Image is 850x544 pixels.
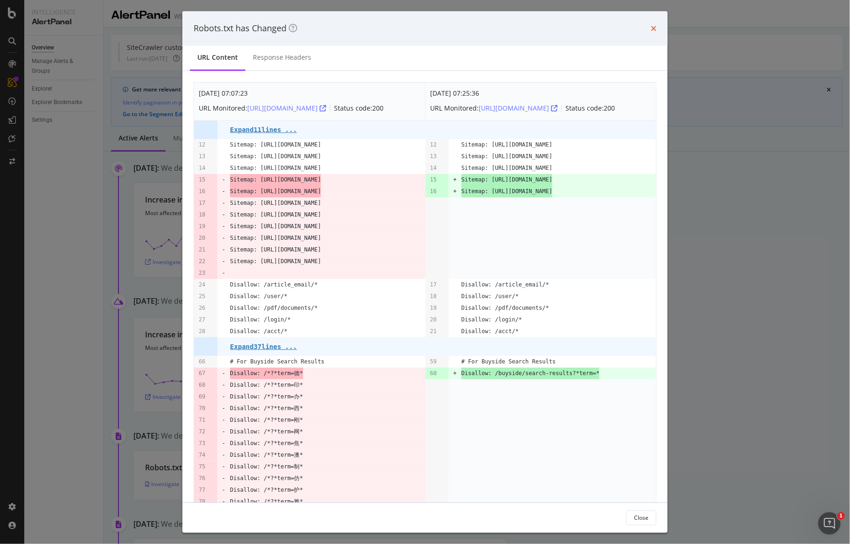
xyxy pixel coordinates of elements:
pre: 59 [430,356,437,368]
pre: Sitemap: [URL][DOMAIN_NAME] [461,139,552,151]
div: [URL][DOMAIN_NAME] [479,104,557,113]
span: Disallow: /*?*term=德* [230,368,303,379]
pre: 72 [199,426,205,438]
pre: - [222,391,225,403]
pre: - [222,232,225,244]
pre: Disallow: /*?*term=雅* [230,496,303,508]
pre: Sitemap: [URL][DOMAIN_NAME] [461,162,552,174]
pre: 15 [199,174,205,186]
pre: - [222,197,225,209]
pre: - [222,186,225,197]
pre: Sitemap: [URL][DOMAIN_NAME] [461,151,552,162]
pre: 66 [199,356,205,368]
pre: 19 [199,221,205,232]
pre: + [453,368,457,379]
pre: Disallow: /*?*term=仿* [230,473,303,484]
pre: Disallow: /pdf/documents/* [230,302,318,314]
div: [DATE] 07:25:36 [430,87,615,99]
pre: 78 [199,496,205,508]
pre: 67 [199,368,205,379]
pre: 28 [199,326,205,337]
pre: Disallow: /*?*term=网* [230,426,303,438]
pre: 12 [199,139,205,151]
span: Sitemap: [URL][DOMAIN_NAME] [230,186,321,197]
pre: - [222,256,225,267]
pre: + [453,174,457,186]
iframe: Intercom live chat [818,512,841,535]
pre: 26 [199,302,205,314]
pre: - [222,221,225,232]
pre: - [222,426,225,438]
pre: 19 [430,302,437,314]
pre: Sitemap: [URL][DOMAIN_NAME] [230,139,321,151]
pre: 21 [430,326,437,337]
pre: 21 [199,244,205,256]
pre: 25 [199,291,205,302]
pre: # For Buyside Search Results [230,356,324,368]
pre: 68 [199,379,205,391]
pre: Sitemap: [URL][DOMAIN_NAME] [230,209,321,221]
pre: 77 [199,484,205,496]
pre: 74 [199,449,205,461]
pre: 16 [199,186,205,197]
div: times [651,22,656,35]
pre: Expand 37 lines ... [230,343,297,350]
pre: Sitemap: [URL][DOMAIN_NAME] [230,197,321,209]
pre: - [222,403,225,414]
pre: 17 [199,197,205,209]
pre: 60 [430,368,437,379]
pre: - [222,244,225,256]
pre: 75 [199,461,205,473]
a: [URL][DOMAIN_NAME] [479,104,557,112]
pre: 13 [430,151,437,162]
pre: Disallow: /*?*term=西* [230,403,303,414]
pre: Disallow: /*?*term=刚* [230,414,303,426]
pre: Disallow: /*?*term=办* [230,391,303,403]
pre: Sitemap: [URL][DOMAIN_NAME] [230,221,321,232]
pre: - [222,496,225,508]
pre: Disallow: /*?*term=印* [230,379,303,391]
pre: Sitemap: [URL][DOMAIN_NAME] [230,256,321,267]
pre: 22 [199,256,205,267]
button: Close [626,510,656,525]
pre: - [222,414,225,426]
pre: - [222,484,225,496]
pre: Disallow: /user/* [230,291,287,302]
pre: - [222,209,225,221]
pre: 24 [199,279,205,291]
span: 1 [837,512,845,520]
div: URL Monitored: Status code: 200 [199,101,383,116]
pre: Disallow: /login/* [461,314,522,326]
pre: # For Buyside Search Results [461,356,556,368]
pre: 18 [199,209,205,221]
pre: - [222,379,225,391]
span: Sitemap: [URL][DOMAIN_NAME] [461,174,552,186]
div: URL Content [197,53,238,62]
div: Close [634,514,648,522]
pre: - [222,449,225,461]
pre: 20 [430,314,437,326]
pre: 23 [199,267,205,279]
pre: Disallow: /acct/* [230,326,287,337]
pre: 12 [430,139,437,151]
pre: Disallow: /article_email/* [461,279,549,291]
pre: 69 [199,391,205,403]
span: Sitemap: [URL][DOMAIN_NAME] [230,174,321,186]
button: [URL][DOMAIN_NAME] [247,101,326,116]
pre: - [222,368,225,379]
pre: Disallow: /article_email/* [230,279,318,291]
pre: 70 [199,403,205,414]
pre: Disallow: /acct/* [461,326,519,337]
pre: 20 [199,232,205,244]
span: Sitemap: [URL][DOMAIN_NAME] [461,186,552,197]
pre: Disallow: /*?*term=焦* [230,438,303,449]
pre: 76 [199,473,205,484]
span: Disallow: /buyside/search-results?*term=* [461,368,599,379]
pre: Disallow: /*?*term=护* [230,484,303,496]
a: [URL][DOMAIN_NAME] [247,104,326,112]
div: URL Monitored: Status code: 200 [430,101,615,116]
pre: - [222,174,225,186]
div: Robots.txt has Changed [194,22,297,35]
pre: Disallow: /*?*term=制* [230,461,303,473]
pre: 27 [199,314,205,326]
